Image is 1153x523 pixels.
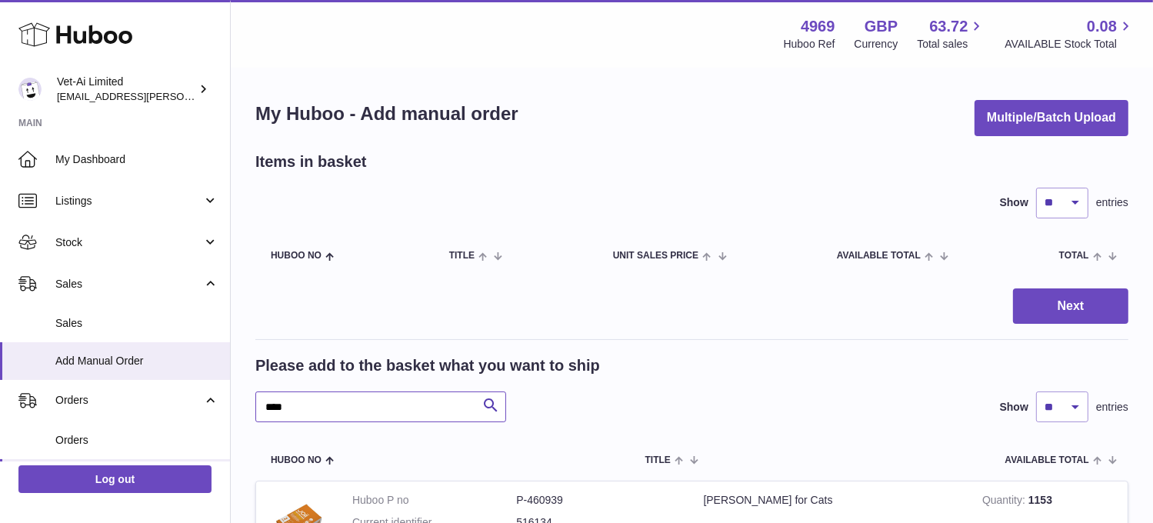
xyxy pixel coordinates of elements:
span: entries [1096,400,1128,415]
div: Vet-Ai Limited [57,75,195,104]
span: Title [645,455,671,465]
span: Huboo no [271,455,322,465]
span: AVAILABLE Stock Total [1005,37,1135,52]
a: 63.72 Total sales [917,16,985,52]
span: Unit Sales Price [613,251,698,261]
strong: GBP [865,16,898,37]
button: Multiple/Batch Upload [975,100,1128,136]
a: Log out [18,465,212,493]
div: Currency [855,37,898,52]
dt: Huboo P no [352,493,516,508]
span: Listings [55,194,202,208]
label: Show [1000,400,1028,415]
strong: Quantity [982,494,1028,510]
button: Next [1013,288,1128,325]
span: Stock [55,235,202,250]
dd: P-460939 [516,493,680,508]
span: My Dashboard [55,152,218,167]
span: 0.08 [1087,16,1117,37]
span: Total sales [917,37,985,52]
span: Title [449,251,475,261]
span: Huboo no [271,251,322,261]
div: Huboo Ref [784,37,835,52]
span: Orders [55,393,202,408]
span: Total [1059,251,1089,261]
span: Sales [55,277,202,291]
span: AVAILABLE Total [1005,455,1089,465]
h2: Please add to the basket what you want to ship [255,355,600,376]
span: AVAILABLE Total [837,251,921,261]
span: entries [1096,195,1128,210]
a: 0.08 AVAILABLE Stock Total [1005,16,1135,52]
span: 63.72 [929,16,968,37]
label: Show [1000,195,1028,210]
img: abbey.fraser-roe@vet-ai.com [18,78,42,101]
h2: Items in basket [255,152,367,172]
span: Add Manual Order [55,354,218,368]
span: [EMAIL_ADDRESS][PERSON_NAME][DOMAIN_NAME] [57,90,308,102]
h1: My Huboo - Add manual order [255,102,518,126]
span: Sales [55,316,218,331]
strong: 4969 [801,16,835,37]
span: Orders [55,433,218,448]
